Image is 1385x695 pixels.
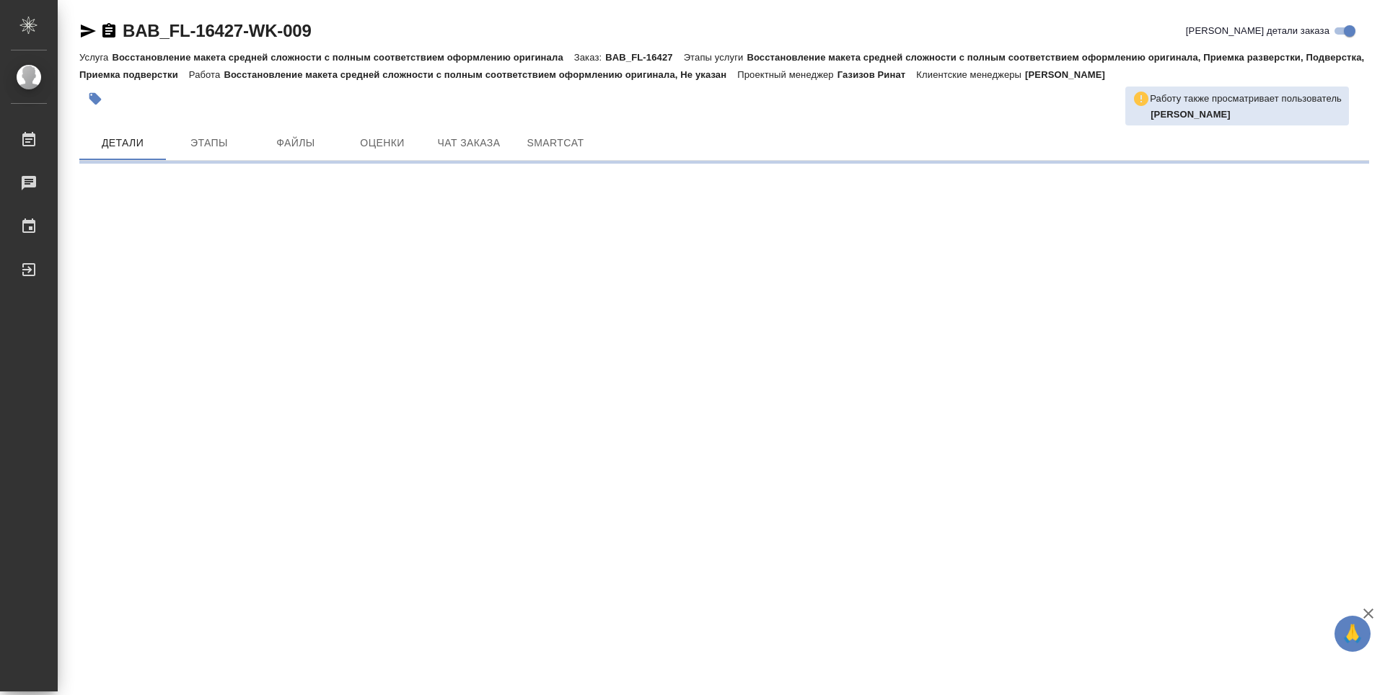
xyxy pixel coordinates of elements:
span: Чат заказа [434,134,504,152]
span: Этапы [175,134,244,152]
p: Восстановление макета средней сложности с полным соответствием оформлению оригинала, Не указан [224,69,737,80]
p: Восстановление макета средней сложности с полным соответствием оформлению оригинала [112,52,573,63]
p: Газизов Ринат [837,69,917,80]
span: Оценки [348,134,417,152]
button: Скопировать ссылку [100,22,118,40]
button: Скопировать ссылку для ЯМессенджера [79,22,97,40]
p: Работа [189,69,224,80]
button: 🙏 [1335,616,1371,652]
p: Заказ: [574,52,605,63]
span: 🙏 [1340,619,1365,649]
p: Чулец Елена [1151,107,1342,122]
button: Добавить тэг [79,83,111,115]
span: Детали [88,134,157,152]
p: Клиентские менеджеры [916,69,1025,80]
b: [PERSON_NAME] [1151,109,1231,120]
p: [PERSON_NAME] [1025,69,1116,80]
p: Проектный менеджер [737,69,837,80]
p: Этапы услуги [684,52,747,63]
span: SmartCat [521,134,590,152]
p: Работу также просматривает пользователь [1150,92,1342,106]
span: [PERSON_NAME] детали заказа [1186,24,1329,38]
a: BAB_FL-16427-WK-009 [123,21,312,40]
p: BAB_FL-16427 [605,52,683,63]
span: Файлы [261,134,330,152]
p: Услуга [79,52,112,63]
